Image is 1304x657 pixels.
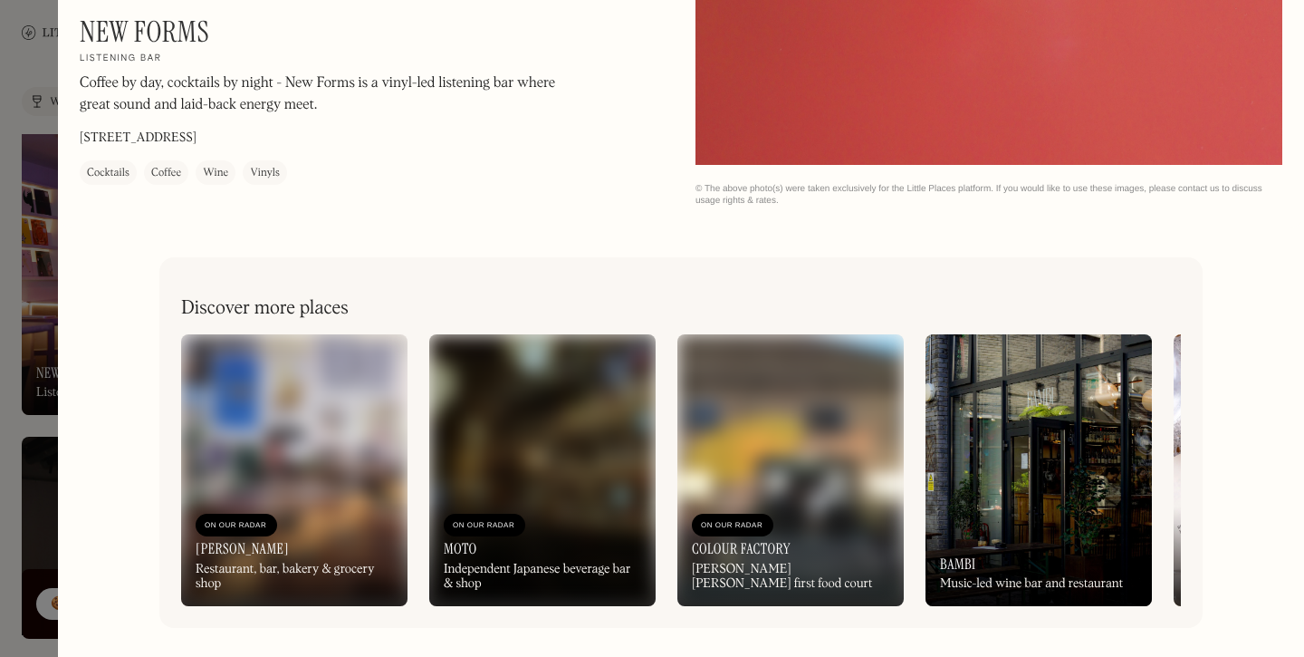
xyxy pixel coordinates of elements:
[181,334,407,606] a: On Our Radar[PERSON_NAME]Restaurant, bar, bakery & grocery shop
[196,562,393,593] div: Restaurant, bar, bakery & grocery shop
[453,517,516,535] div: On Our Radar
[151,164,181,182] div: Coffee
[677,334,904,606] a: On Our RadarColour Factory[PERSON_NAME] [PERSON_NAME] first food court
[692,562,889,593] div: [PERSON_NAME] [PERSON_NAME] first food court
[695,183,1282,207] div: © The above photo(s) were taken exclusively for the Little Places platform. If you would like to ...
[692,540,791,557] h3: Colour Factory
[429,334,656,606] a: On Our RadarMotoIndependent Japanese beverage bar & shop
[925,334,1152,606] a: BambiMusic-led wine bar and restaurant
[444,540,477,557] h3: Moto
[203,164,228,182] div: Wine
[80,129,197,148] p: [STREET_ADDRESS]
[250,164,280,182] div: Vinyls
[205,517,268,535] div: On Our Radar
[940,576,1123,592] div: Music-led wine bar and restaurant
[196,540,289,557] h3: [PERSON_NAME]
[701,517,764,535] div: On Our Radar
[940,556,975,573] h3: Bambi
[87,164,129,182] div: Cocktails
[181,297,349,320] h2: Discover more places
[444,562,641,593] div: Independent Japanese beverage bar & shop
[80,72,569,116] p: Coffee by day, cocktails by night - New Forms is a vinyl-led listening bar where great sound and ...
[80,14,209,49] h1: New Forms
[80,53,162,65] h2: Listening bar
